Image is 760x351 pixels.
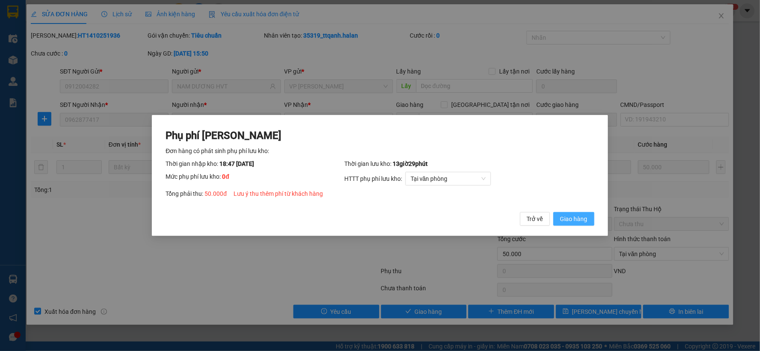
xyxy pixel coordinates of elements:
[560,214,588,224] span: Giao hàng
[411,172,486,185] span: Tại văn phòng
[166,172,344,186] div: Mức phụ phí lưu kho:
[344,172,594,186] div: HTTT phụ phí lưu kho:
[166,189,594,198] div: Tổng phải thu:
[222,173,229,180] span: 0 đ
[204,190,227,197] span: 50.000 đ
[166,146,594,156] div: Đơn hàng có phát sinh phụ phí lưu kho:
[527,214,543,224] span: Trở về
[393,160,428,167] span: 13 giờ 29 phút
[234,190,323,197] span: Lưu ý thu thêm phí từ khách hàng
[520,212,550,226] button: Trở về
[553,212,594,226] button: Giao hàng
[219,160,254,167] span: 18:47 [DATE]
[166,159,344,168] div: Thời gian nhập kho:
[344,159,594,168] div: Thời gian lưu kho:
[166,130,281,142] span: Phụ phí [PERSON_NAME]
